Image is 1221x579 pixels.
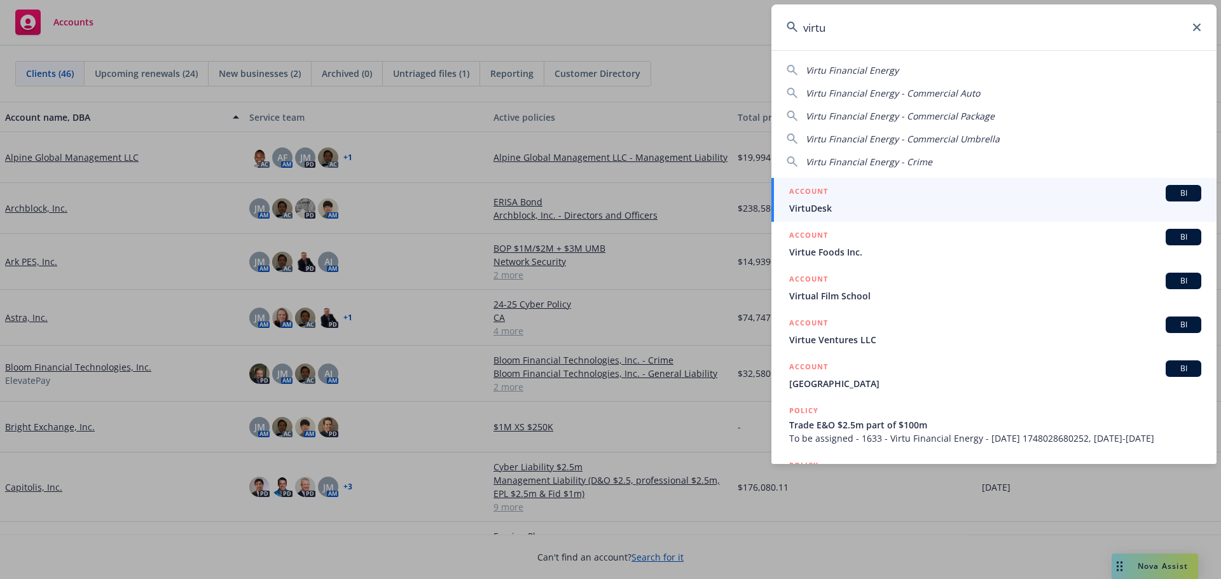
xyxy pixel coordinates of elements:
h5: ACCOUNT [789,360,828,376]
span: BI [1171,187,1196,199]
span: BI [1171,231,1196,243]
h5: ACCOUNT [789,229,828,244]
span: Virtu Financial Energy [806,64,899,76]
span: Virtu Financial Energy - Commercial Umbrella [806,133,1000,145]
span: VirtuDesk [789,201,1201,215]
h5: POLICY [789,404,818,417]
span: Trade E&O $2.5m part of $100m [789,418,1201,432]
input: Search... [771,4,1217,50]
span: Virtue Foods Inc. [789,245,1201,259]
a: POLICY [771,452,1217,507]
span: Virtu Financial Energy - Commercial Auto [806,87,980,99]
h5: ACCOUNT [789,273,828,288]
span: BI [1171,275,1196,287]
a: ACCOUNTBIVirtue Ventures LLC [771,310,1217,353]
a: ACCOUNTBIVirtue Foods Inc. [771,222,1217,266]
span: Virtu Financial Energy - Commercial Package [806,110,995,122]
a: ACCOUNTBIVirtuDesk [771,178,1217,222]
span: Virtue Ventures LLC [789,333,1201,346]
h5: ACCOUNT [789,185,828,200]
span: BI [1171,319,1196,330]
span: BI [1171,363,1196,374]
a: ACCOUNTBI[GEOGRAPHIC_DATA] [771,353,1217,397]
a: POLICYTrade E&O $2.5m part of $100mTo be assigned - 1633 - Virtu Financial Energy - [DATE] 174802... [771,397,1217,452]
h5: ACCOUNT [789,317,828,332]
a: ACCOUNTBIVirtual Film School [771,266,1217,310]
span: [GEOGRAPHIC_DATA] [789,377,1201,390]
span: Virtu Financial Energy - Crime [806,156,932,168]
span: To be assigned - 1633 - Virtu Financial Energy - [DATE] 1748028680252, [DATE]-[DATE] [789,432,1201,445]
h5: POLICY [789,459,818,472]
span: Virtual Film School [789,289,1201,303]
